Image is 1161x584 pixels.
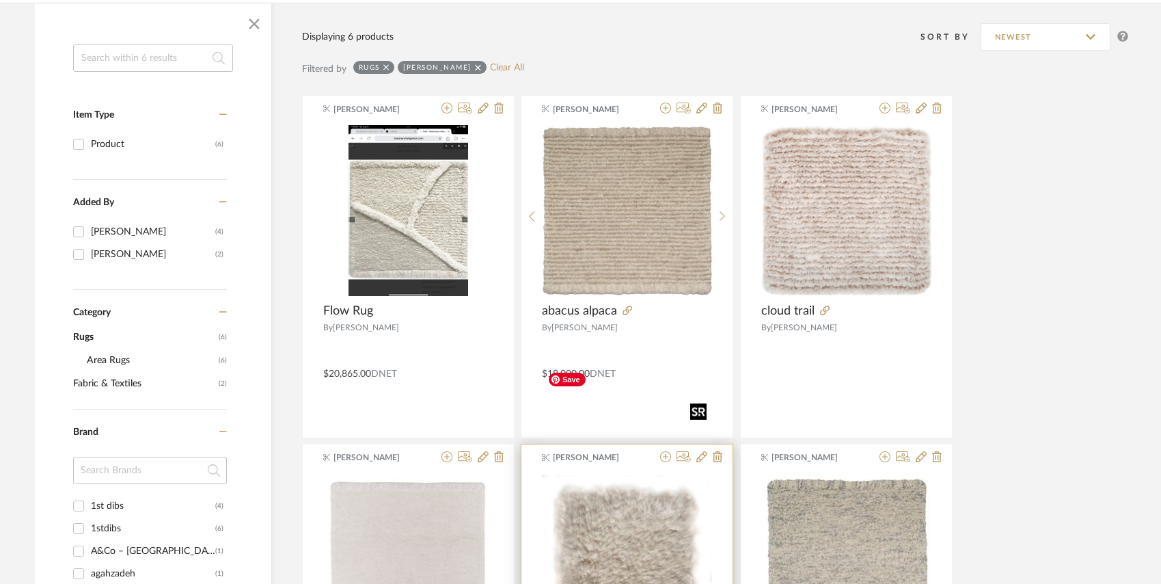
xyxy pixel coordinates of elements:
[73,307,111,319] span: Category
[761,323,771,332] span: By
[91,540,215,562] div: A&Co – [GEOGRAPHIC_DATA]
[302,29,394,44] div: Displaying 6 products
[590,369,616,379] span: DNET
[771,103,858,116] span: [PERSON_NAME]
[323,304,373,319] span: Flow Rug
[215,495,223,517] div: (4)
[91,221,215,243] div: [PERSON_NAME]
[91,243,215,265] div: [PERSON_NAME]
[91,518,215,540] div: 1stdibs
[73,326,215,349] span: Rugs
[333,103,420,116] span: [PERSON_NAME]
[553,103,639,116] span: [PERSON_NAME]
[215,518,223,540] div: (6)
[403,63,472,72] div: [PERSON_NAME]
[542,323,551,332] span: By
[551,323,618,332] span: [PERSON_NAME]
[87,349,215,372] span: Area Rugs
[215,243,223,265] div: (2)
[333,323,399,332] span: [PERSON_NAME]
[215,133,223,155] div: (6)
[91,133,215,155] div: Product
[215,221,223,243] div: (4)
[542,304,617,319] span: abacus alpaca
[333,451,420,464] span: [PERSON_NAME]
[73,427,98,437] span: Brand
[73,44,233,72] input: Search within 6 results
[219,326,227,348] span: (6)
[920,30,981,44] div: Sort By
[91,495,215,517] div: 1st dibs
[73,457,227,484] input: Search Brands
[543,126,712,295] img: abacus alpaca
[349,125,468,296] img: Flow Rug
[543,125,712,296] div: 0
[302,62,346,77] div: Filtered by
[549,373,586,386] span: Save
[323,323,333,332] span: By
[359,63,380,72] div: Rugs
[219,373,227,395] span: (2)
[323,125,493,296] div: 0
[542,369,590,379] span: $18,000.00
[553,451,639,464] span: [PERSON_NAME]
[73,198,114,207] span: Added By
[73,110,114,120] span: Item Type
[219,349,227,371] span: (6)
[490,62,524,74] a: Clear All
[241,10,268,38] button: Close
[73,372,215,395] span: Fabric & Textiles
[771,323,837,332] span: [PERSON_NAME]
[761,126,931,296] img: cloud trail
[323,369,371,379] span: $20,865.00
[761,304,815,319] span: cloud trail
[215,540,223,562] div: (1)
[371,369,397,379] span: DNET
[771,451,858,464] span: [PERSON_NAME]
